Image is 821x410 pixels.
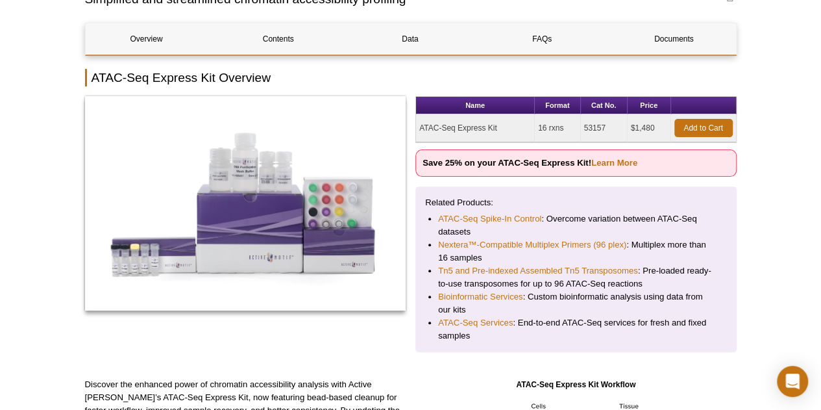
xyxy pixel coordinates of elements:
strong: Save 25% on your ATAC-Seq Express Kit! [423,158,637,168]
li: : Multiplex more than 16 samples [438,238,714,264]
td: 16 rxns [535,114,581,142]
a: FAQs [481,23,603,55]
a: ATAC-Seq Spike-In Control [438,212,541,225]
td: 53157 [581,114,628,142]
li: : End-to-end ATAC-Seq services for fresh and fixed samples [438,316,714,342]
img: ATAC-Seq Express Kit [85,96,406,311]
a: Tn5 and Pre-indexed Assembled Tn5 Transposomes [438,264,638,277]
th: Cat No. [581,97,628,114]
li: : Pre-loaded ready-to-use transposomes for up to 96 ATAC-Seq reactions [438,264,714,290]
td: ATAC-Seq Express Kit [416,114,535,142]
p: Related Products: [425,196,727,209]
div: Open Intercom Messenger [777,366,808,397]
th: Name [416,97,535,114]
strong: ATAC-Seq Express Kit Workflow [516,380,635,389]
a: Add to Cart [674,119,733,137]
th: Format [535,97,581,114]
a: ATAC-Seq Services [438,316,513,329]
a: Overview [86,23,208,55]
td: $1,480 [628,114,671,142]
a: Bioinformatic Services [438,290,522,303]
a: Contents [217,23,339,55]
li: : Custom bioinformatic analysis using data from our kits [438,290,714,316]
a: Documents [613,23,735,55]
a: Learn More [591,158,637,168]
a: Nextera™-Compatible Multiplex Primers (96 plex) [438,238,626,251]
th: Price [628,97,671,114]
h2: ATAC-Seq Express Kit Overview [85,69,737,86]
li: : Overcome variation between ATAC-Seq datasets [438,212,714,238]
a: Data [349,23,471,55]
